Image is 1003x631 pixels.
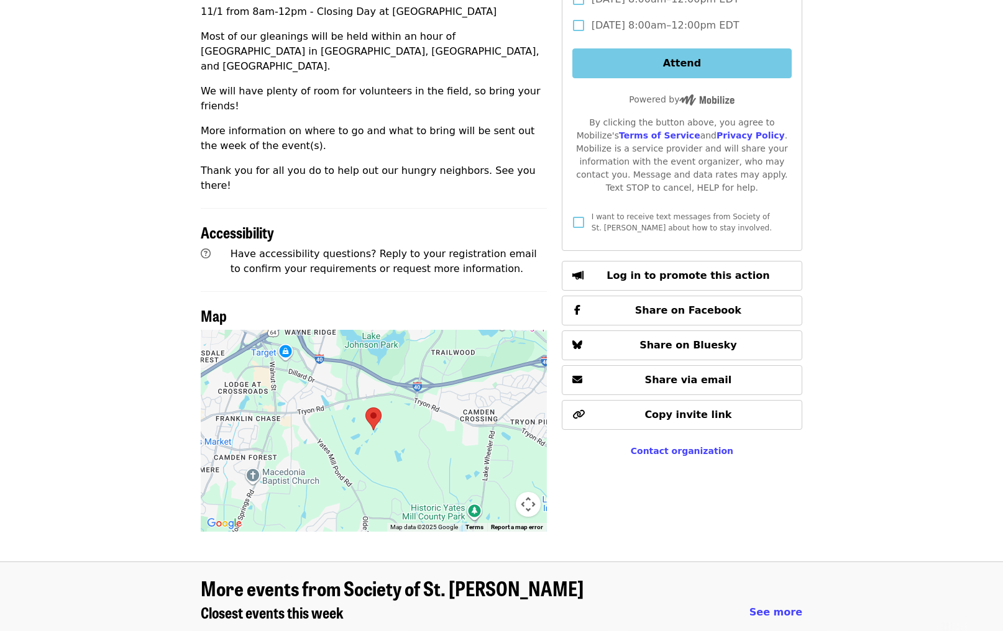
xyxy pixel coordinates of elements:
[201,124,547,153] p: More information on where to go and what to bring will be sent out the week of the event(s).
[191,604,812,622] div: Closest events this week
[562,365,802,395] button: Share via email
[644,409,731,420] span: Copy invite link
[679,94,735,106] img: Powered by Mobilize
[201,4,547,19] p: 11/1 from 8am-12pm - Closing Day at [GEOGRAPHIC_DATA]
[749,606,802,618] span: See more
[201,604,344,622] a: Closest events this week
[572,48,792,78] button: Attend
[562,261,802,291] button: Log in to promote this action
[629,94,735,104] span: Powered by
[201,221,274,243] span: Accessibility
[562,400,802,430] button: Copy invite link
[201,163,547,193] p: Thank you for all you do to help out our hungry neighbors. See you there!
[562,296,802,325] button: Share on Facebook
[639,339,737,351] span: Share on Bluesky
[749,605,802,620] a: See more
[390,524,458,530] span: Map data ©2025 Google
[201,601,344,623] span: Closest events this week
[717,130,785,140] a: Privacy Policy
[619,130,700,140] a: Terms of Service
[201,84,547,114] p: We will have plenty of room for volunteers in the field, so bring your friends!
[231,248,537,275] span: Have accessibility questions? Reply to your registration email to confirm your requirements or re...
[607,270,769,281] span: Log in to promote this action
[201,29,547,74] p: Most of our gleanings will be held within an hour of [GEOGRAPHIC_DATA] in [GEOGRAPHIC_DATA], [GEO...
[201,304,227,326] span: Map
[572,116,792,194] div: By clicking the button above, you agree to Mobilize's and . Mobilize is a service provider and wi...
[645,374,732,386] span: Share via email
[516,492,541,517] button: Map camera controls
[201,573,584,602] span: More events from Society of St. [PERSON_NAME]
[592,18,740,33] span: [DATE] 8:00am–12:00pm EDT
[635,304,741,316] span: Share on Facebook
[465,524,483,530] a: Terms (opens in new tab)
[204,515,245,532] img: Google
[631,446,733,456] a: Contact organization
[491,524,543,530] a: Report a map error
[201,248,211,260] i: question-circle icon
[562,330,802,360] button: Share on Bluesky
[592,212,772,232] span: I want to receive text messages from Society of St. [PERSON_NAME] about how to stay involved.
[204,515,245,532] a: Open this area in Google Maps (opens a new window)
